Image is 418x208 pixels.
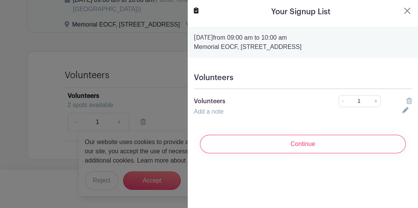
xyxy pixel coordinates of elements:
a: - [338,95,347,107]
p: Memorial EOCF, [STREET_ADDRESS] [194,42,412,52]
strong: [DATE] [194,35,213,41]
input: Continue [200,135,406,153]
p: from 09:00 am to 10:00 am [194,33,412,42]
h5: Volunteers [194,73,412,82]
button: Close [403,6,412,15]
a: Add a note [194,108,223,115]
a: + [371,95,381,107]
p: Volunteers [194,97,317,106]
h5: Your Signup List [271,6,330,18]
